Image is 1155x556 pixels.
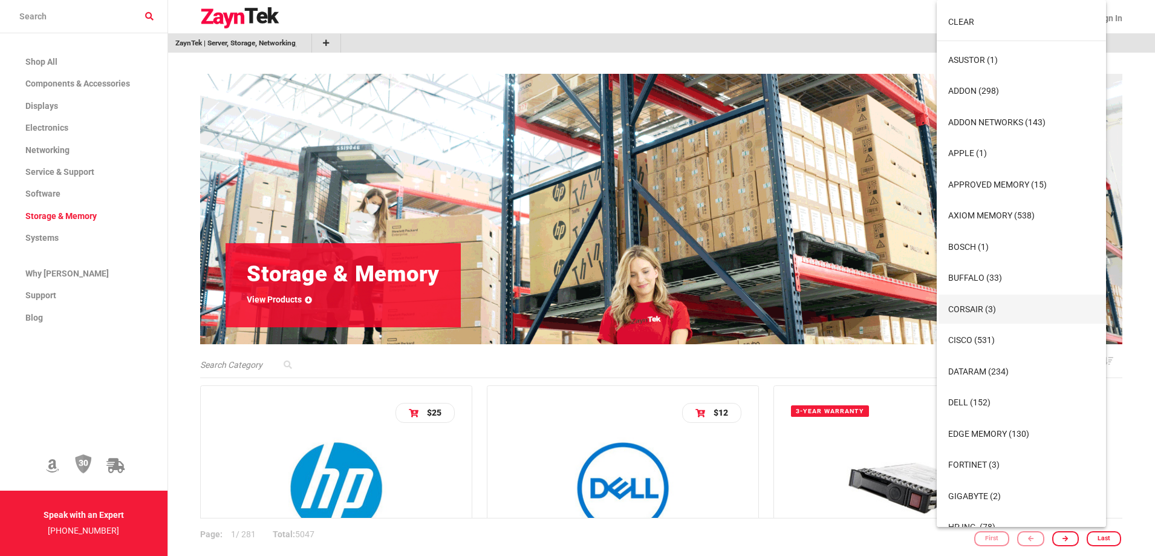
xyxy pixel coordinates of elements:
span: Buffalo (33) [948,273,1002,283]
span: Approved Memory (15) [948,180,1047,189]
span: Cisco (531) [948,335,995,345]
span: Fortinet (3) [948,460,1000,469]
span: HP Inc. (78) [948,522,995,532]
span: Clear [948,17,974,27]
span: GIGABYTE (2) [948,491,1001,501]
span: ASUSTOR (1) [948,55,998,65]
span: Axiom Memory (538) [948,211,1035,220]
span: Dataram (234) [948,367,1009,376]
span: Apple (1) [948,148,987,158]
span: AddOn (298) [948,86,999,96]
span: Edge Memory (130) [948,429,1029,439]
span: AddOn Networks (143) [948,117,1046,127]
span: Dell (152) [948,397,991,407]
span: CORSAIR (3) [948,304,996,314]
span: Bosch (1) [948,242,989,252]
